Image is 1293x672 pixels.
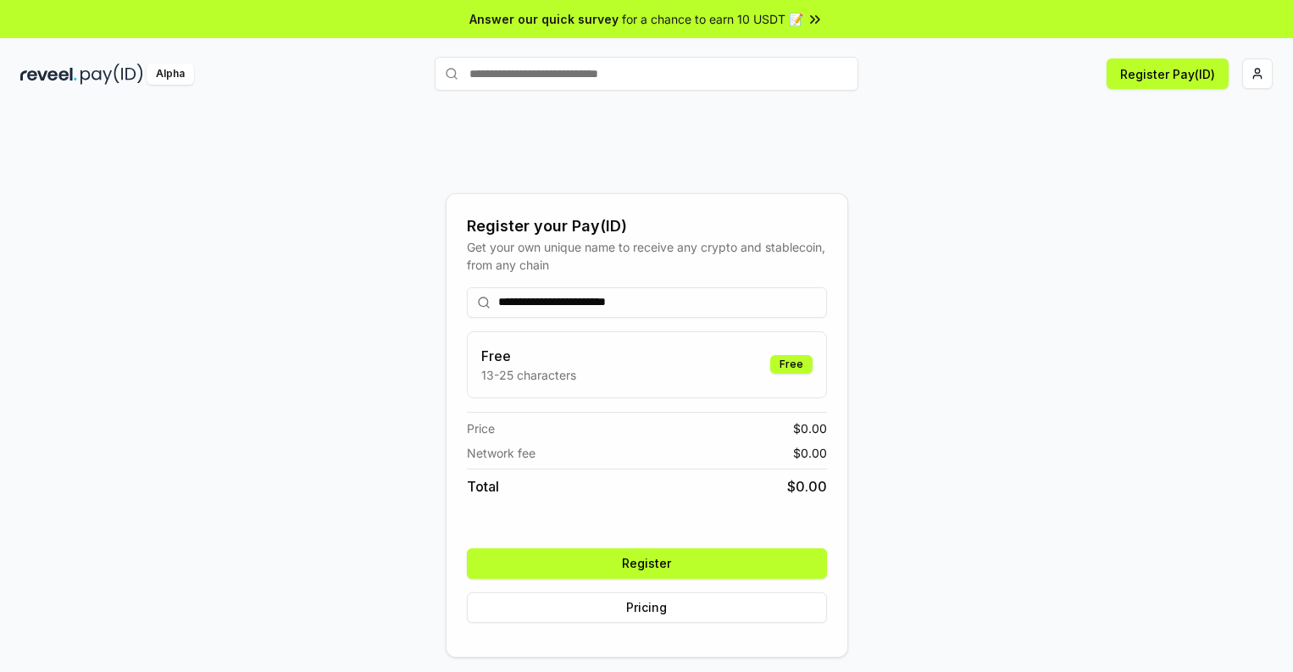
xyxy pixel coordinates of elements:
[467,444,536,462] span: Network fee
[1107,58,1229,89] button: Register Pay(ID)
[787,476,827,497] span: $ 0.00
[467,476,499,497] span: Total
[467,238,827,274] div: Get your own unique name to receive any crypto and stablecoin, from any chain
[467,419,495,437] span: Price
[469,10,619,28] span: Answer our quick survey
[147,64,194,85] div: Alpha
[622,10,803,28] span: for a chance to earn 10 USDT 📝
[20,64,77,85] img: reveel_dark
[80,64,143,85] img: pay_id
[793,444,827,462] span: $ 0.00
[467,592,827,623] button: Pricing
[467,214,827,238] div: Register your Pay(ID)
[770,355,813,374] div: Free
[793,419,827,437] span: $ 0.00
[481,366,576,384] p: 13-25 characters
[467,548,827,579] button: Register
[481,346,576,366] h3: Free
